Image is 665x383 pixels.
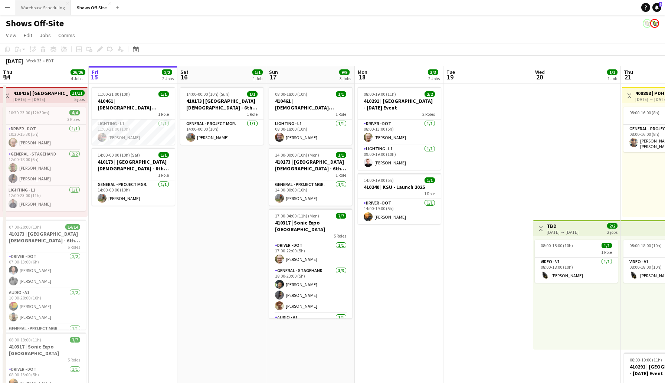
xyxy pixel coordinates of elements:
[358,173,441,224] app-job-card: 14:00-19:00 (5h)1/1410240 | KSU - Launch 20251 RoleDriver - DOT1/114:00-19:00 (5h)[PERSON_NAME]
[358,184,441,190] h3: 410240 | KSU - Launch 2025
[98,91,130,97] span: 11:00-21:00 (10h)
[269,241,352,266] app-card-role: Driver - DOT1/117:00-22:00 (5h)[PERSON_NAME]
[535,240,618,283] app-job-card: 08:00-18:00 (10h)1/11 RoleVideo - V11/108:00-18:00 (10h)[PERSON_NAME]
[252,69,263,75] span: 1/1
[98,152,140,158] span: 14:00-00:00 (10h) (Sat)
[71,76,85,81] div: 4 Jobs
[607,229,617,235] div: 2 jobs
[364,91,396,97] span: 08:00-19:00 (11h)
[92,120,175,145] app-card-role: Lighting - L11/111:00-21:00 (10h)[PERSON_NAME]
[37,30,54,40] a: Jobs
[92,69,98,75] span: Fri
[40,32,51,39] span: Jobs
[74,96,85,102] div: 5 jobs
[70,90,85,96] span: 11/11
[15,0,71,15] button: Warehouse Scheduling
[13,90,69,96] h3: 410416 | [GEOGRAPHIC_DATA][DEMOGRAPHIC_DATA] - [GEOGRAPHIC_DATA]
[275,152,319,158] span: 14:00-00:00 (10h) (Mon)
[630,357,662,363] span: 08:00-19:00 (11h)
[424,191,435,196] span: 1 Role
[3,288,86,324] app-card-role: Audio - A12/210:00-20:00 (10h)[PERSON_NAME][PERSON_NAME]
[275,91,307,97] span: 08:00-18:00 (10h)
[335,172,346,178] span: 1 Role
[55,30,78,40] a: Comms
[158,172,169,178] span: 1 Role
[358,120,441,145] app-card-role: Driver - DOT1/108:00-13:00 (5h)[PERSON_NAME]
[629,110,659,115] span: 08:00-16:00 (8h)
[6,18,64,29] h1: Shows Off-Site
[3,220,86,330] app-job-card: 07:00-20:00 (13h)14/14410173 | [GEOGRAPHIC_DATA][DEMOGRAPHIC_DATA] - 6th Grade Fall Camp FFA 2025...
[358,87,441,170] div: 08:00-19:00 (11h)2/2410291 | [GEOGRAPHIC_DATA] - [DATE] Event2 RolesDriver - DOT1/108:00-13:00 (5...
[547,223,579,229] h3: TBD
[643,19,652,28] app-user-avatar: Labor Coordinator
[24,58,43,63] span: Week 33
[269,180,352,206] app-card-role: General - Project Mgr.1/114:00-00:00 (10h)[PERSON_NAME]
[607,223,617,229] span: 2/2
[607,69,617,75] span: 1/1
[68,244,80,250] span: 6 Roles
[67,117,80,122] span: 3 Roles
[158,91,169,97] span: 1/1
[422,111,435,117] span: 2 Roles
[602,243,612,248] span: 1/1
[92,98,175,111] h3: 410461 | [DEMOGRAPHIC_DATA][GEOGRAPHIC_DATA]
[3,107,86,211] app-job-card: 10:30-23:00 (12h30m)4/43 RolesDriver - DOT1/110:30-15:30 (5h)[PERSON_NAME]General - Stagehand2/21...
[3,230,86,244] h3: 410173 | [GEOGRAPHIC_DATA][DEMOGRAPHIC_DATA] - 6th Grade Fall Camp FFA 2025
[6,32,16,39] span: View
[339,69,350,75] span: 9/9
[336,152,346,158] span: 1/1
[269,158,352,172] h3: 410173 | [GEOGRAPHIC_DATA][DEMOGRAPHIC_DATA] - 6th Grade Fall Camp FFA 2025
[629,243,662,248] span: 08:00-18:00 (10h)
[92,87,175,145] app-job-card: 11:00-21:00 (10h)1/1410461 | [DEMOGRAPHIC_DATA][GEOGRAPHIC_DATA]1 RoleLighting - L11/111:00-21:00...
[9,337,41,343] span: 08:00-19:00 (11h)
[21,30,35,40] a: Edit
[9,110,49,115] span: 10:30-23:00 (12h30m)
[247,111,258,117] span: 1 Role
[179,73,189,81] span: 16
[650,19,659,28] app-user-avatar: Labor Coordinator
[336,213,346,219] span: 7/7
[3,252,86,288] app-card-role: Driver - DOT2/207:00-13:00 (6h)[PERSON_NAME][PERSON_NAME]
[428,69,438,75] span: 3/3
[269,209,352,318] app-job-card: 17:00-04:00 (11h) (Mon)7/7410317 | Sonic Expo [GEOGRAPHIC_DATA]5 RolesDriver - DOT1/117:00-22:00 ...
[623,73,633,81] span: 21
[358,199,441,224] app-card-role: Driver - DOT1/114:00-19:00 (5h)[PERSON_NAME]
[162,69,172,75] span: 2/2
[364,177,394,183] span: 14:00-19:00 (5h)
[425,91,435,97] span: 2/2
[6,57,23,65] div: [DATE]
[71,69,85,75] span: 26/26
[70,337,80,343] span: 7/7
[335,111,346,117] span: 1 Role
[69,110,80,115] span: 4/4
[425,177,435,183] span: 1/1
[659,2,662,7] span: 6
[269,87,352,145] app-job-card: 08:00-18:00 (10h)1/1410461 | [DEMOGRAPHIC_DATA][GEOGRAPHIC_DATA]1 RoleLighting - L11/108:00-18:00...
[269,98,352,111] h3: 410461 | [DEMOGRAPHIC_DATA][GEOGRAPHIC_DATA]
[3,125,86,150] app-card-role: Driver - DOT1/110:30-15:30 (5h)[PERSON_NAME]
[269,148,352,206] app-job-card: 14:00-00:00 (10h) (Mon)1/1410173 | [GEOGRAPHIC_DATA][DEMOGRAPHIC_DATA] - 6th Grade Fall Camp FFA ...
[180,120,263,145] app-card-role: General - Project Mgr.1/114:00-00:00 (10h)[PERSON_NAME]
[180,87,263,145] app-job-card: 14:00-00:00 (10h) (Sun)1/1410173 | [GEOGRAPHIC_DATA][DEMOGRAPHIC_DATA] - 6th Grade Fall Camp FFA ...
[269,120,352,145] app-card-role: Lighting - L11/108:00-18:00 (10h)[PERSON_NAME]
[92,158,175,172] h3: 410173 | [GEOGRAPHIC_DATA][DEMOGRAPHIC_DATA] - 6th Grade Fall Camp FFA 2025
[601,249,612,255] span: 1 Role
[186,91,230,97] span: 14:00-00:00 (10h) (Sun)
[92,148,175,206] app-job-card: 14:00-00:00 (10h) (Sat)1/1410173 | [GEOGRAPHIC_DATA][DEMOGRAPHIC_DATA] - 6th Grade Fall Camp FFA ...
[275,213,319,219] span: 17:00-04:00 (11h) (Mon)
[358,145,441,170] app-card-role: Lighting - L11/109:00-19:00 (10h)[PERSON_NAME]
[3,186,86,211] app-card-role: Lighting - L11/112:00-23:00 (11h)[PERSON_NAME]
[158,152,169,158] span: 1/1
[24,32,32,39] span: Edit
[358,98,441,111] h3: 410291 | [GEOGRAPHIC_DATA] - [DATE] Event
[3,343,86,357] h3: 410317 | Sonic Expo [GEOGRAPHIC_DATA]
[269,266,352,313] app-card-role: General - Stagehand3/318:00-23:00 (5h)[PERSON_NAME][PERSON_NAME][PERSON_NAME]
